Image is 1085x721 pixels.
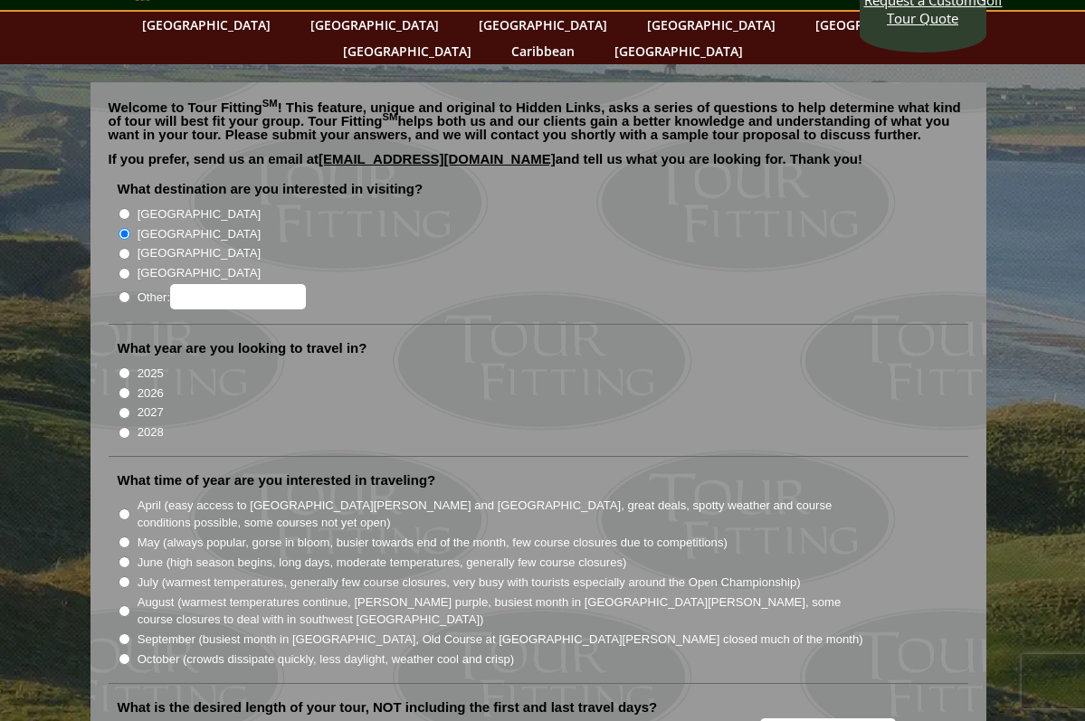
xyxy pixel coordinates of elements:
label: Other: [138,284,306,309]
label: June (high season begins, long days, moderate temperatures, generally few course closures) [138,554,627,572]
a: [EMAIL_ADDRESS][DOMAIN_NAME] [319,151,556,166]
label: 2027 [138,403,164,422]
label: October (crowds dissipate quickly, less daylight, weather cool and crisp) [138,650,515,669]
label: What time of year are you interested in traveling? [118,471,436,489]
a: Caribbean [502,38,584,64]
label: August (warmest temperatures continue, [PERSON_NAME] purple, busiest month in [GEOGRAPHIC_DATA][P... [138,593,865,629]
a: [GEOGRAPHIC_DATA] [605,38,752,64]
input: Other: [170,284,306,309]
sup: SM [262,98,278,109]
p: Welcome to Tour Fitting ! This feature, unique and original to Hidden Links, asks a series of que... [109,100,968,141]
a: [GEOGRAPHIC_DATA] [133,12,280,38]
label: [GEOGRAPHIC_DATA] [138,205,261,223]
label: September (busiest month in [GEOGRAPHIC_DATA], Old Course at [GEOGRAPHIC_DATA][PERSON_NAME] close... [138,631,863,649]
a: [GEOGRAPHIC_DATA] [334,38,481,64]
label: 2025 [138,365,164,383]
label: 2026 [138,384,164,403]
a: [GEOGRAPHIC_DATA] [638,12,785,38]
label: What is the desired length of your tour, NOT including the first and last travel days? [118,698,658,716]
a: [GEOGRAPHIC_DATA] [301,12,448,38]
label: What year are you looking to travel in? [118,339,367,357]
a: [GEOGRAPHIC_DATA] [806,12,953,38]
label: [GEOGRAPHIC_DATA] [138,244,261,262]
label: July (warmest temperatures, generally few course closures, very busy with tourists especially aro... [138,574,801,592]
label: [GEOGRAPHIC_DATA] [138,264,261,282]
label: 2028 [138,423,164,441]
p: If you prefer, send us an email at and tell us what you are looking for. Thank you! [109,152,968,179]
a: [GEOGRAPHIC_DATA] [470,12,616,38]
label: [GEOGRAPHIC_DATA] [138,225,261,243]
label: April (easy access to [GEOGRAPHIC_DATA][PERSON_NAME] and [GEOGRAPHIC_DATA], great deals, spotty w... [138,497,865,532]
sup: SM [383,111,398,122]
label: What destination are you interested in visiting? [118,180,424,198]
label: May (always popular, gorse in bloom, busier towards end of the month, few course closures due to ... [138,534,728,552]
